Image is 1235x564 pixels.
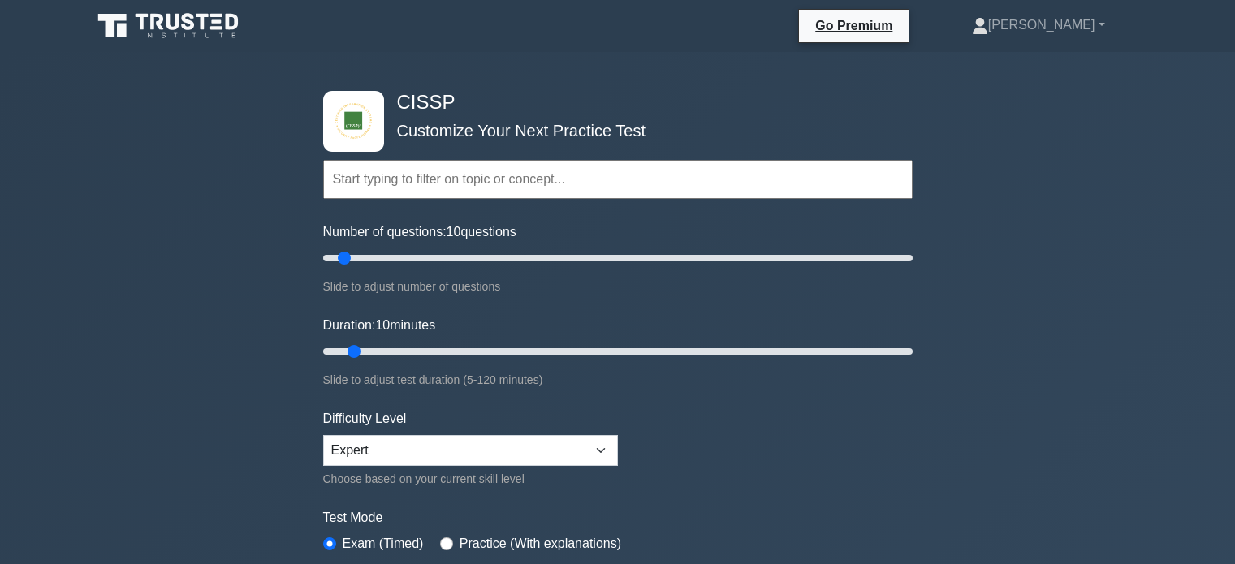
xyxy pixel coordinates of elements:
a: Go Premium [805,15,902,36]
label: Exam (Timed) [343,534,424,553]
span: 10 [375,318,390,332]
a: [PERSON_NAME] [933,9,1144,41]
div: Choose based on your current skill level [323,469,618,489]
div: Slide to adjust number of questions [323,277,913,296]
input: Start typing to filter on topic or concept... [323,160,913,199]
label: Test Mode [323,508,913,527]
label: Number of questions: questions [323,222,516,242]
span: 10 [447,225,461,239]
div: Slide to adjust test duration (5-120 minutes) [323,370,913,390]
h4: CISSP [391,91,833,114]
label: Duration: minutes [323,316,436,335]
label: Practice (With explanations) [460,534,621,553]
label: Difficulty Level [323,409,407,428]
